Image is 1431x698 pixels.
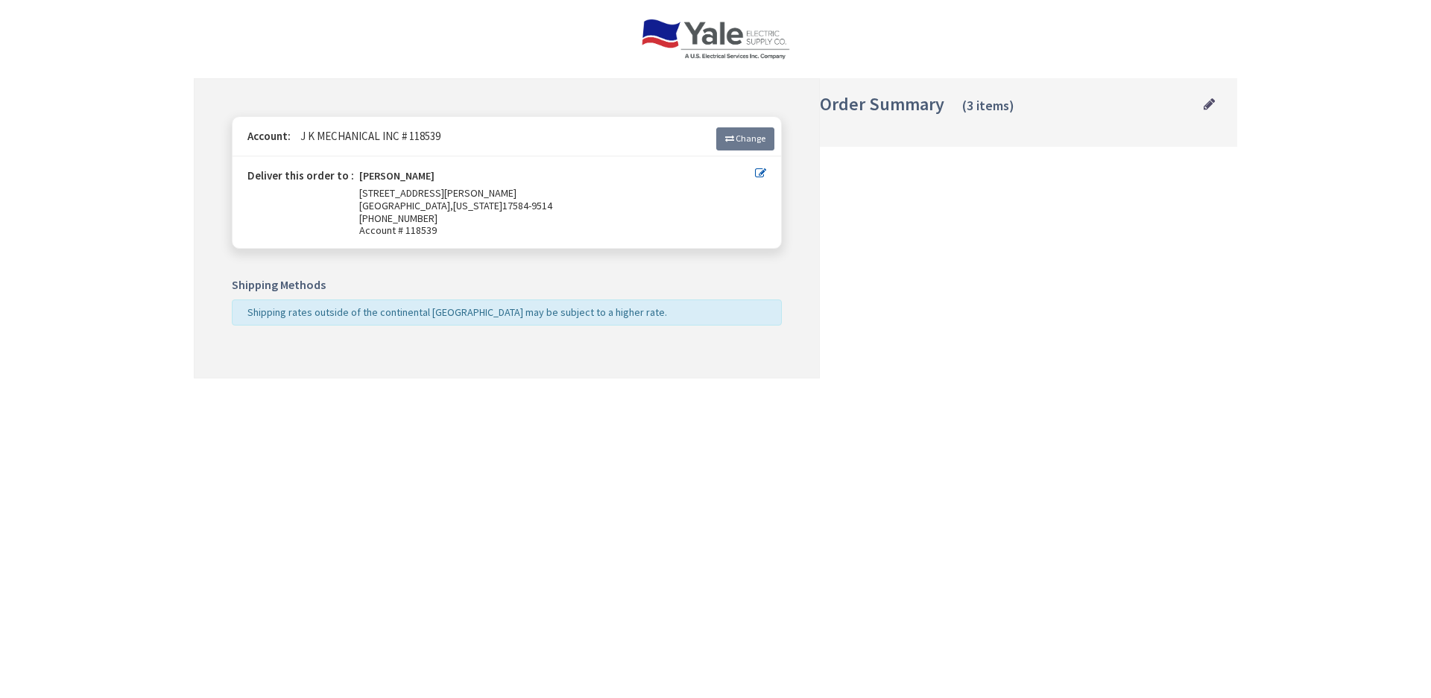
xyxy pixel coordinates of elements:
span: (3 items) [962,97,1014,114]
span: [STREET_ADDRESS][PERSON_NAME] [359,186,517,200]
span: [GEOGRAPHIC_DATA], [359,199,453,212]
a: Change [716,127,774,150]
strong: Deliver this order to : [247,168,354,183]
h5: Shipping Methods [232,279,782,292]
span: Shipping rates outside of the continental [GEOGRAPHIC_DATA] may be subject to a higher rate. [247,305,667,319]
span: Change [736,133,765,144]
img: Yale Electric Supply Co. [641,19,790,60]
span: [PHONE_NUMBER] [359,212,437,225]
strong: Account: [247,129,291,143]
span: J K MECHANICAL INC # 118539 [293,129,440,143]
span: Account # 118539 [359,224,755,237]
span: 17584-9514 [502,199,552,212]
strong: [PERSON_NAME] [359,170,435,187]
span: [US_STATE] [453,199,502,212]
span: Order Summary [820,92,944,115]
